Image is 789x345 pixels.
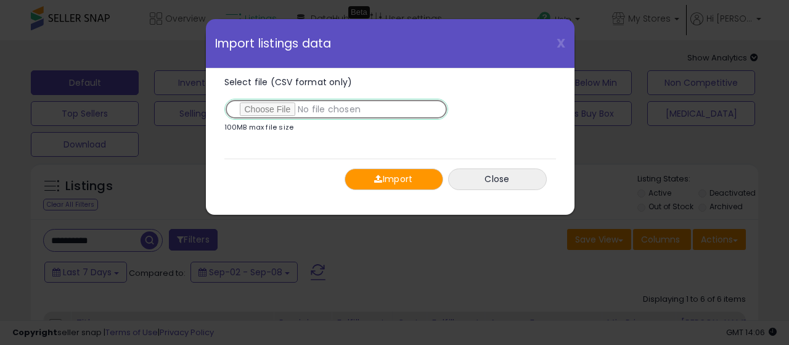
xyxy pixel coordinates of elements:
span: X [557,35,565,52]
span: Import listings data [215,38,332,49]
span: Select file (CSV format only) [224,76,353,88]
button: Close [448,168,547,190]
p: 100MB max file size [224,124,294,131]
button: Import [345,168,443,190]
